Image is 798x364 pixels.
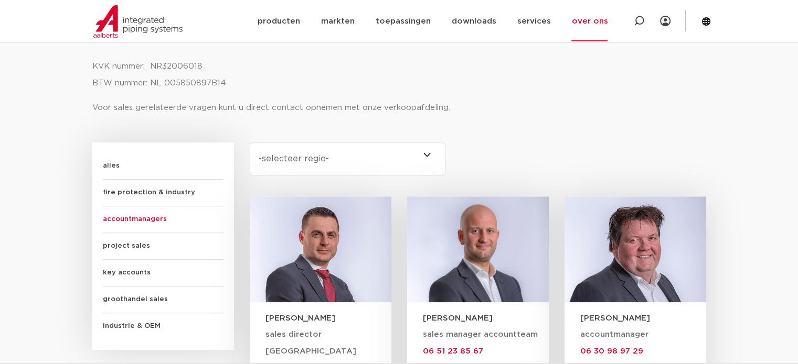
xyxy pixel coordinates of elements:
span: alles [103,153,224,180]
span: accountmanager [580,330,648,338]
h3: [PERSON_NAME] [423,313,549,324]
h3: [PERSON_NAME] [265,313,391,324]
a: services [517,1,550,41]
p: Voor sales gerelateerde vragen kunt u direct contact opnemen met onze verkoopafdeling: [92,100,706,116]
span: 06 51 23 85 67 [423,347,483,355]
a: 06 51 23 85 67 [423,347,483,355]
span: 06 30 98 97 29 [580,347,643,355]
span: industrie & OEM [103,313,224,339]
a: downloads [451,1,496,41]
a: toepassingen [375,1,430,41]
nav: Menu [257,1,608,41]
span: groothandel sales [103,286,224,313]
a: over ons [571,1,608,41]
p: KVK nummer: NR32006018 BTW nummer: NL 005850897B14 [92,58,706,92]
a: 06 30 98 97 29 [580,347,643,355]
span: sales director [GEOGRAPHIC_DATA] [265,330,356,355]
span: sales manager accountteam [423,330,538,338]
a: markten [321,1,354,41]
h3: [PERSON_NAME] [580,313,706,324]
span: project sales [103,233,224,260]
span: accountmanagers [103,206,224,233]
a: producten [257,1,300,41]
span: fire protection & industry [103,180,224,206]
span: key accounts [103,260,224,286]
